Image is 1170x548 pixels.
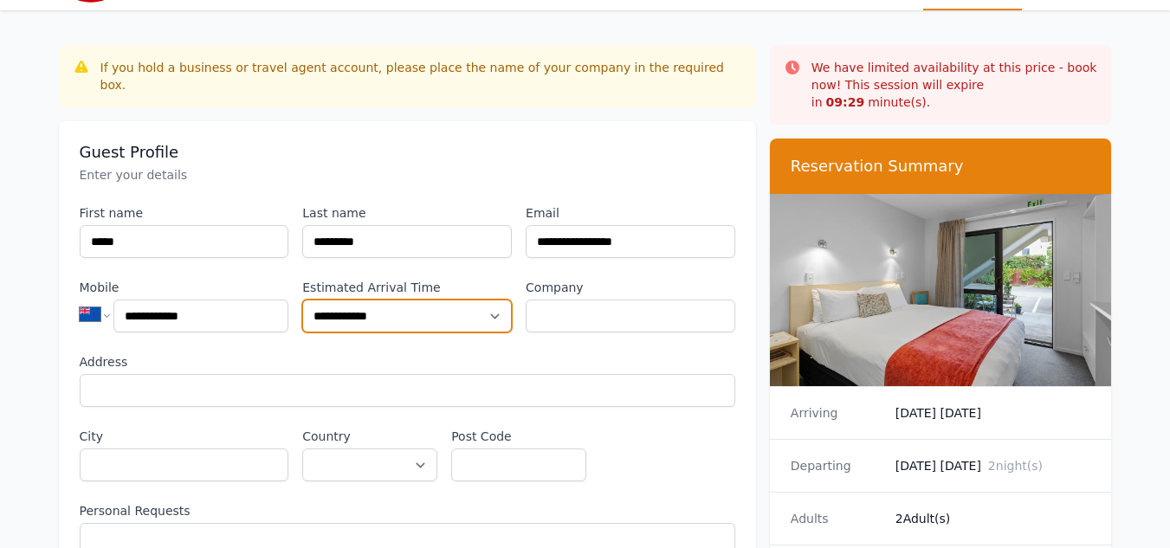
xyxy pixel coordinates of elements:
[895,404,1091,422] dd: [DATE] [DATE]
[791,510,882,527] dt: Adults
[80,204,289,222] label: First name
[988,459,1043,473] span: 2 night(s)
[895,510,1091,527] dd: 2 Adult(s)
[791,156,1091,177] h3: Reservation Summary
[451,428,586,445] label: Post Code
[526,204,735,222] label: Email
[80,142,735,163] h3: Guest Profile
[80,502,735,519] label: Personal Requests
[770,194,1112,386] img: Compact Queen Studio
[302,279,512,296] label: Estimated Arrival Time
[80,166,735,184] p: Enter your details
[302,428,437,445] label: Country
[811,59,1098,111] p: We have limited availability at this price - book now! This session will expire in minute(s).
[791,404,882,422] dt: Arriving
[80,279,289,296] label: Mobile
[826,95,865,109] strong: 09 : 29
[526,279,735,296] label: Company
[80,353,735,371] label: Address
[302,204,512,222] label: Last name
[895,457,1091,474] dd: [DATE] [DATE]
[80,428,289,445] label: City
[100,59,742,93] div: If you hold a business or travel agent account, please place the name of your company in the requ...
[791,457,882,474] dt: Departing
